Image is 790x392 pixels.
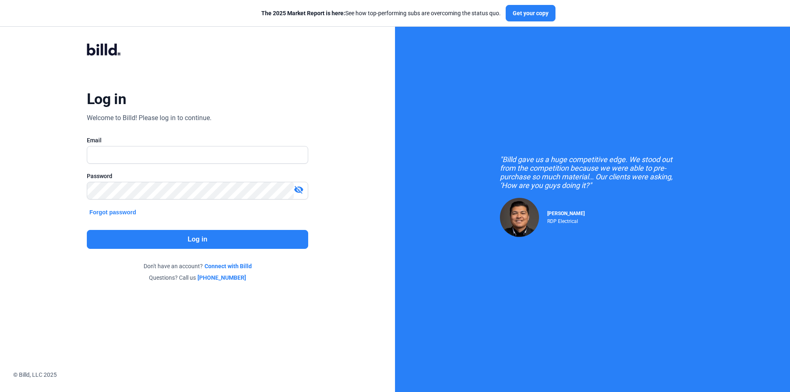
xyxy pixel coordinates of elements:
mat-icon: visibility_off [294,185,304,195]
button: Get your copy [506,5,555,21]
div: Email [87,136,308,144]
div: Log in [87,90,126,108]
div: Don't have an account? [87,262,308,270]
div: Password [87,172,308,180]
button: Forgot password [87,208,139,217]
a: [PHONE_NUMBER] [197,274,246,282]
div: See how top-performing subs are overcoming the status quo. [261,9,501,17]
div: Welcome to Billd! Please log in to continue. [87,113,211,123]
div: RDP Electrical [547,216,585,224]
button: Log in [87,230,308,249]
img: Raul Pacheco [500,198,539,237]
div: Questions? Call us [87,274,308,282]
div: "Billd gave us a huge competitive edge. We stood out from the competition because we were able to... [500,155,685,190]
span: [PERSON_NAME] [547,211,585,216]
span: The 2025 Market Report is here: [261,10,345,16]
a: Connect with Billd [204,262,252,270]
